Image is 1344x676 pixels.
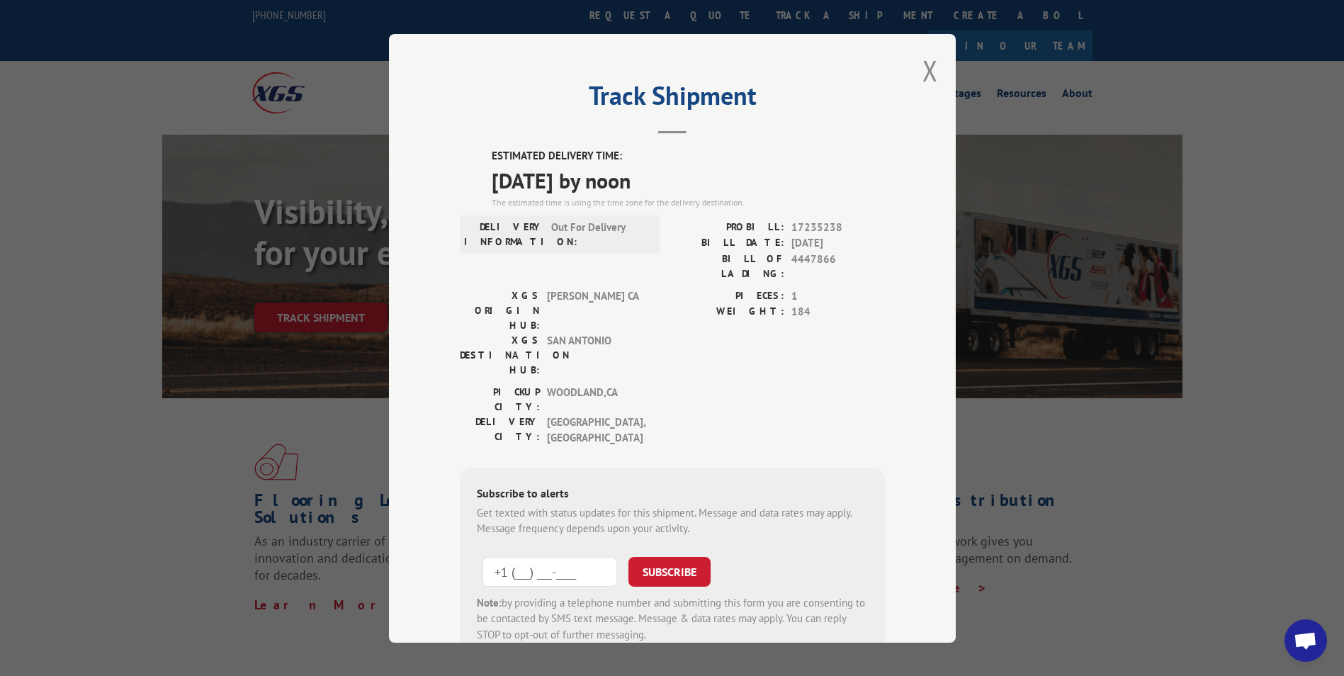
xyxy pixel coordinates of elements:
span: [GEOGRAPHIC_DATA] , [GEOGRAPHIC_DATA] [547,414,643,446]
div: The estimated time is using the time zone for the delivery destination. [492,196,885,208]
span: [DATE] [791,235,885,252]
span: 17235238 [791,219,885,235]
span: Out For Delivery [551,219,647,249]
span: [PERSON_NAME] CA [547,288,643,332]
span: 184 [791,304,885,320]
label: PICKUP CITY: [460,384,540,414]
label: XGS DESTINATION HUB: [460,332,540,377]
label: XGS ORIGIN HUB: [460,288,540,332]
label: PROBILL: [672,219,784,235]
label: PIECES: [672,288,784,304]
label: DELIVERY CITY: [460,414,540,446]
div: Subscribe to alerts [477,484,868,505]
span: SAN ANTONIO [547,332,643,377]
span: WOODLAND , CA [547,384,643,414]
label: ESTIMATED DELIVERY TIME: [492,148,885,164]
div: Get texted with status updates for this shipment. Message and data rates may apply. Message frequ... [477,505,868,536]
h2: Track Shipment [460,86,885,113]
label: BILL OF LADING: [672,251,784,281]
label: DELIVERY INFORMATION: [464,219,544,249]
div: by providing a telephone number and submitting this form you are consenting to be contacted by SM... [477,595,868,643]
input: Phone Number [482,556,617,586]
strong: Note: [477,595,502,609]
button: SUBSCRIBE [628,556,711,586]
button: Close modal [922,52,938,89]
span: 4447866 [791,251,885,281]
label: WEIGHT: [672,304,784,320]
label: BILL DATE: [672,235,784,252]
span: 1 [791,288,885,304]
span: [DATE] by noon [492,164,885,196]
div: Open chat [1284,619,1327,662]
